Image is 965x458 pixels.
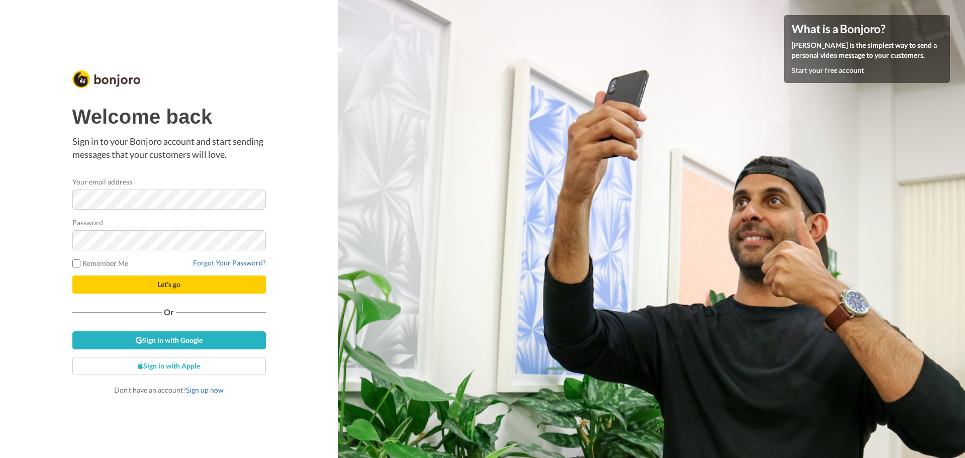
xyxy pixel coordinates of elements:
span: Don’t have an account? [114,386,224,394]
p: [PERSON_NAME] is the simplest way to send a personal video message to your customers. [792,40,942,60]
label: Your email address [72,176,132,187]
label: Remember Me [72,258,129,268]
a: Sign in with Google [72,331,266,349]
label: Password [72,217,104,228]
a: Forgot Your Password? [193,258,266,267]
a: Sign in with Apple [72,357,266,375]
span: Let's go [157,280,180,289]
h1: Welcome back [72,106,266,128]
p: Sign in to your Bonjoro account and start sending messages that your customers will love. [72,135,266,161]
input: Remember Me [72,259,80,267]
button: Let's go [72,276,266,294]
a: Start your free account [792,66,864,74]
a: Sign up now [186,386,224,394]
span: Or [162,309,176,316]
h4: What is a Bonjoro? [792,23,942,35]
